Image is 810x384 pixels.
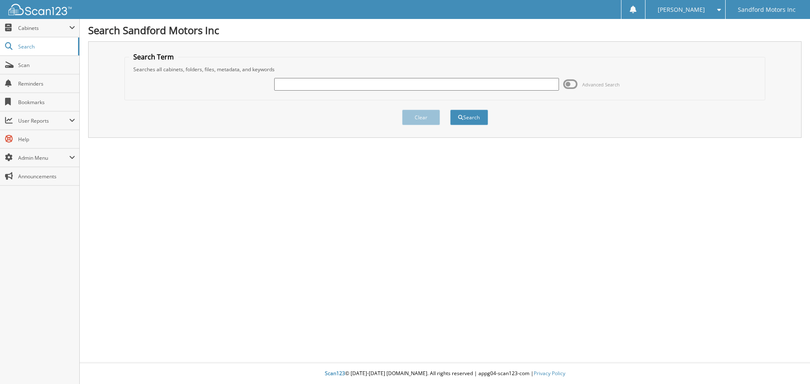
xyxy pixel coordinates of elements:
span: Scan123 [325,370,345,377]
img: scan123-logo-white.svg [8,4,72,15]
span: Search [18,43,74,50]
a: Privacy Policy [534,370,565,377]
span: Cabinets [18,24,69,32]
span: User Reports [18,117,69,124]
span: Reminders [18,80,75,87]
span: Scan [18,62,75,69]
span: Advanced Search [582,81,620,88]
button: Search [450,110,488,125]
h1: Search Sandford Motors Inc [88,23,802,37]
button: Clear [402,110,440,125]
span: Help [18,136,75,143]
span: Sandford Motors Inc [738,7,796,12]
span: Admin Menu [18,154,69,161]
span: Bookmarks [18,99,75,106]
div: Searches all cabinets, folders, files, metadata, and keywords [129,66,761,73]
legend: Search Term [129,52,178,62]
div: © [DATE]-[DATE] [DOMAIN_NAME]. All rights reserved | appg04-scan123-com | [80,363,810,384]
span: [PERSON_NAME] [658,7,705,12]
iframe: Chat Widget [768,344,810,384]
span: Announcements [18,173,75,180]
